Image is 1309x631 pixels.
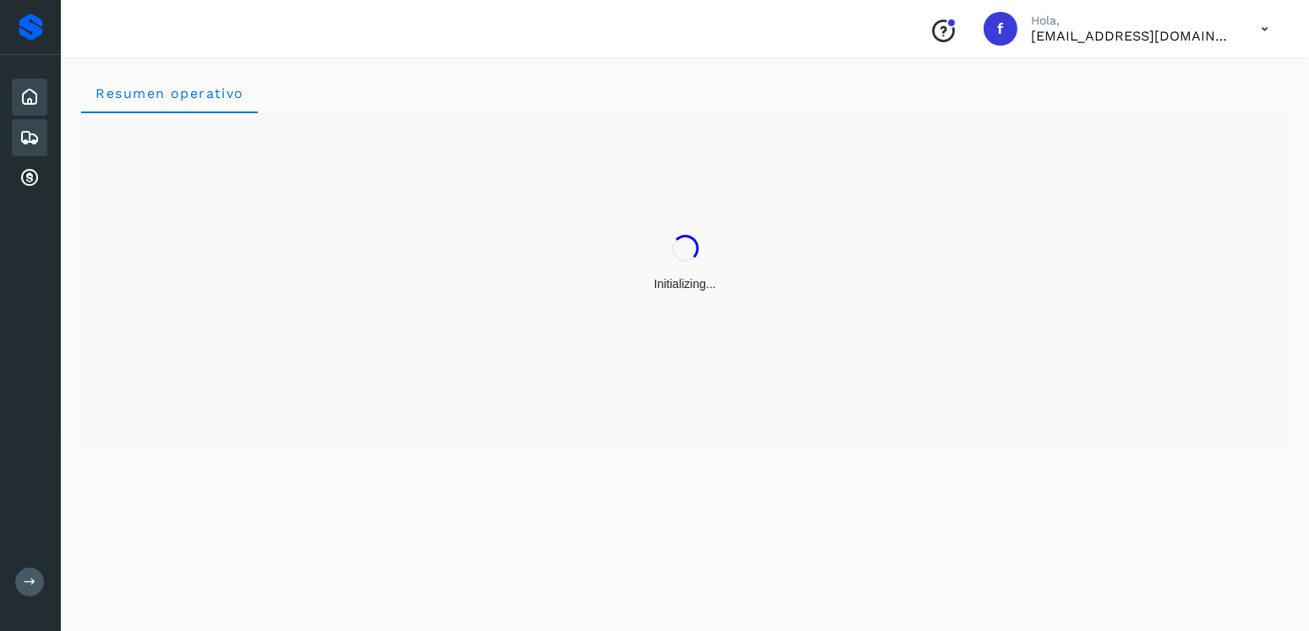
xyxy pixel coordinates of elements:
div: Embarques [12,119,47,156]
div: Cuentas por cobrar [12,160,47,197]
span: Resumen operativo [95,85,244,101]
div: Inicio [12,79,47,116]
p: facturacion@expresssanjavier.com [1031,28,1234,44]
p: Hola, [1031,14,1234,28]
